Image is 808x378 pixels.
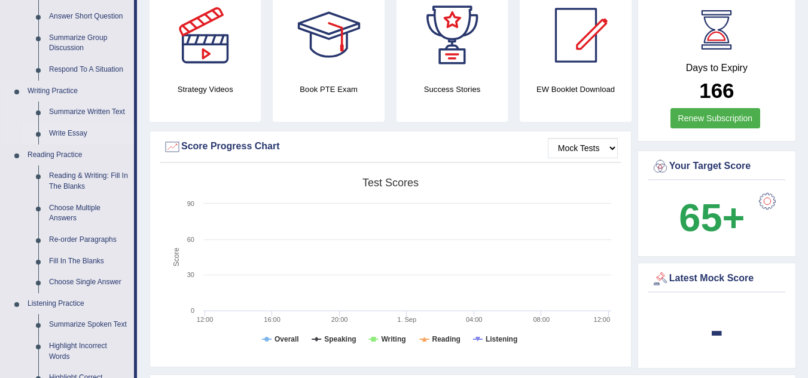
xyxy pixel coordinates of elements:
a: Choose Multiple Answers [44,198,134,229]
a: Choose Single Answer [44,272,134,293]
h4: Success Stories [397,83,508,96]
text: 20:00 [331,316,348,323]
a: Write Essay [44,123,134,145]
text: 04:00 [466,316,483,323]
text: 0 [191,307,194,314]
a: Summarize Spoken Text [44,314,134,336]
tspan: Test scores [362,177,419,189]
tspan: Reading [432,335,461,343]
text: 08:00 [533,316,550,323]
text: 30 [187,271,194,278]
b: 166 [699,79,734,102]
a: Answer Short Question [44,6,134,27]
div: Latest Mock Score [651,270,782,288]
b: - [711,308,724,352]
b: 65+ [679,196,745,239]
a: Reading & Writing: Fill In The Blanks [44,165,134,197]
h4: EW Booklet Download [520,83,631,96]
tspan: Writing [381,335,405,343]
text: 12:00 [594,316,611,323]
text: 16:00 [264,316,280,323]
a: Listening Practice [22,293,134,315]
a: Highlight Incorrect Words [44,336,134,367]
a: Summarize Group Discussion [44,27,134,59]
a: Re-order Paragraphs [44,229,134,251]
tspan: Listening [486,335,517,343]
h4: Book PTE Exam [273,83,384,96]
a: Reading Practice [22,145,134,166]
h4: Strategy Videos [150,83,261,96]
text: 12:00 [197,316,214,323]
tspan: Speaking [324,335,356,343]
a: Writing Practice [22,81,134,102]
a: Respond To A Situation [44,59,134,81]
tspan: Score [172,248,181,267]
div: Your Target Score [651,158,782,176]
text: 60 [187,236,194,243]
a: Summarize Written Text [44,102,134,123]
text: 90 [187,200,194,207]
h4: Days to Expiry [651,63,782,73]
a: Fill In The Blanks [44,251,134,272]
div: Score Progress Chart [163,138,618,156]
tspan: 1. Sep [397,316,416,323]
tspan: Overall [275,335,299,343]
a: Renew Subscription [670,108,761,128]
